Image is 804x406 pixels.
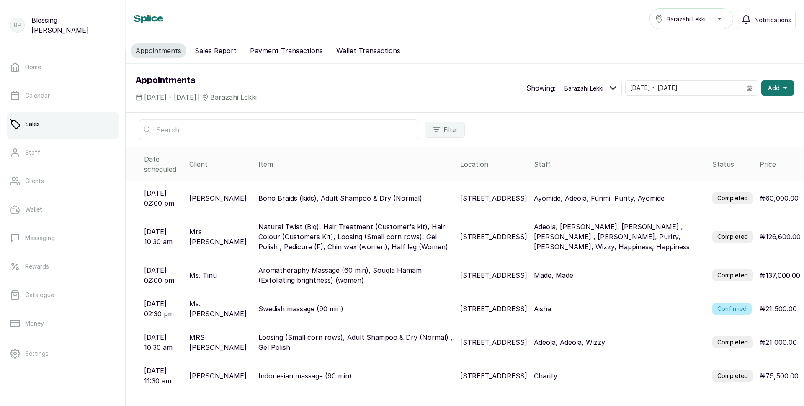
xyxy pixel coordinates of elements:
[768,84,780,92] span: Add
[144,366,183,386] p: [DATE] 11:30 am
[760,337,797,347] p: ₦21,000.00
[198,93,200,102] span: |
[534,304,551,314] p: Aisha
[25,63,41,71] p: Home
[144,299,183,319] p: [DATE] 02:30 pm
[25,148,40,157] p: Staff
[25,319,44,328] p: Money
[534,337,605,347] p: Adeola, Adeola, Wizzy
[258,265,454,285] p: Aromatheraphy Massage (60 min), Souqla Hamam (Exfoliating brightness) (women)
[712,269,753,281] label: Completed
[7,112,119,136] a: Sales
[755,16,791,24] span: Notifications
[760,232,801,242] p: ₦126,600.00
[31,15,115,35] p: Blessing [PERSON_NAME]
[460,270,527,280] p: [STREET_ADDRESS]
[460,304,527,314] p: [STREET_ADDRESS]
[7,55,119,79] a: Home
[144,227,183,247] p: [DATE] 10:30 am
[460,232,527,242] p: [STREET_ADDRESS]
[144,92,196,102] span: [DATE] - [DATE]
[760,371,799,381] p: ₦75,500.00
[144,265,183,285] p: [DATE] 02:00 pm
[712,159,753,169] div: Status
[189,299,252,319] p: Ms. [PERSON_NAME]
[7,370,119,394] a: Support
[258,222,454,252] p: Natural Twist (Big), Hair Treatment (Customer's kit), Hair Colour (Customers Kit), Loosing (Small...
[7,169,119,193] a: Clients
[144,332,183,352] p: [DATE] 10:30 am
[425,122,465,138] button: Filter
[760,193,799,203] p: ₦60,000.00
[25,349,49,358] p: Settings
[189,371,247,381] p: [PERSON_NAME]
[649,8,733,29] button: Barazahi Lekki
[534,371,557,381] p: Charity
[526,83,556,93] p: Showing:
[534,222,706,252] p: Adeola, [PERSON_NAME], [PERSON_NAME] , [PERSON_NAME] , [PERSON_NAME], Purity, [PERSON_NAME], Wizz...
[14,21,21,29] p: BP
[460,159,527,169] div: Location
[7,226,119,250] a: Messaging
[7,283,119,307] a: Catalogue
[25,120,40,128] p: Sales
[25,91,50,100] p: Calendar
[136,74,257,87] h1: Appointments
[144,154,183,174] div: Date scheduled
[25,177,44,185] p: Clients
[190,43,242,58] button: Sales Report
[760,159,801,169] div: Price
[760,270,800,280] p: ₦137,000.00
[712,192,753,204] label: Completed
[25,205,42,214] p: Wallet
[534,270,573,280] p: Made, Made
[667,15,706,23] span: Barazahi Lekki
[258,304,343,314] p: Swedish massage (90 min)
[258,159,454,169] div: Item
[7,198,119,221] a: Wallet
[7,255,119,278] a: Rewards
[460,193,527,203] p: [STREET_ADDRESS]
[559,80,622,96] button: Barazahi Lekki
[747,85,752,91] svg: calendar
[189,193,247,203] p: [PERSON_NAME]
[189,159,252,169] div: Client
[25,234,55,242] p: Messaging
[189,227,252,247] p: Mrs [PERSON_NAME]
[712,231,753,243] label: Completed
[189,270,217,280] p: Ms. Tinu
[210,92,257,102] span: Barazahi Lekki
[25,291,54,299] p: Catalogue
[139,119,418,140] input: Search
[258,193,422,203] p: Boho Braids (kids), Adult Shampoo & Dry (Normal)
[7,141,119,164] a: Staff
[626,81,742,95] input: Select date
[444,126,458,134] span: Filter
[760,304,797,314] p: ₦21,500.00
[7,312,119,335] a: Money
[331,43,405,58] button: Wallet Transactions
[25,262,49,271] p: Rewards
[761,80,794,96] button: Add
[534,159,706,169] div: Staff
[460,371,527,381] p: [STREET_ADDRESS]
[131,43,186,58] button: Appointments
[460,337,527,347] p: [STREET_ADDRESS]
[7,342,119,365] a: Settings
[712,370,753,382] label: Completed
[712,336,753,348] label: Completed
[712,303,752,315] label: Confirmed
[189,332,252,352] p: MRS [PERSON_NAME]
[258,332,454,352] p: Loosing (Small corn rows), Adult Shampoo & Dry (Normal) , Gel Polish
[737,10,796,29] button: Notifications
[258,371,352,381] p: Indonesian massage (90 min)
[144,188,183,208] p: [DATE] 02:00 pm
[7,84,119,107] a: Calendar
[245,43,328,58] button: Payment Transactions
[564,84,603,93] span: Barazahi Lekki
[534,193,665,203] p: Ayomide, Adeola, Funmi, Purity, Ayomide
